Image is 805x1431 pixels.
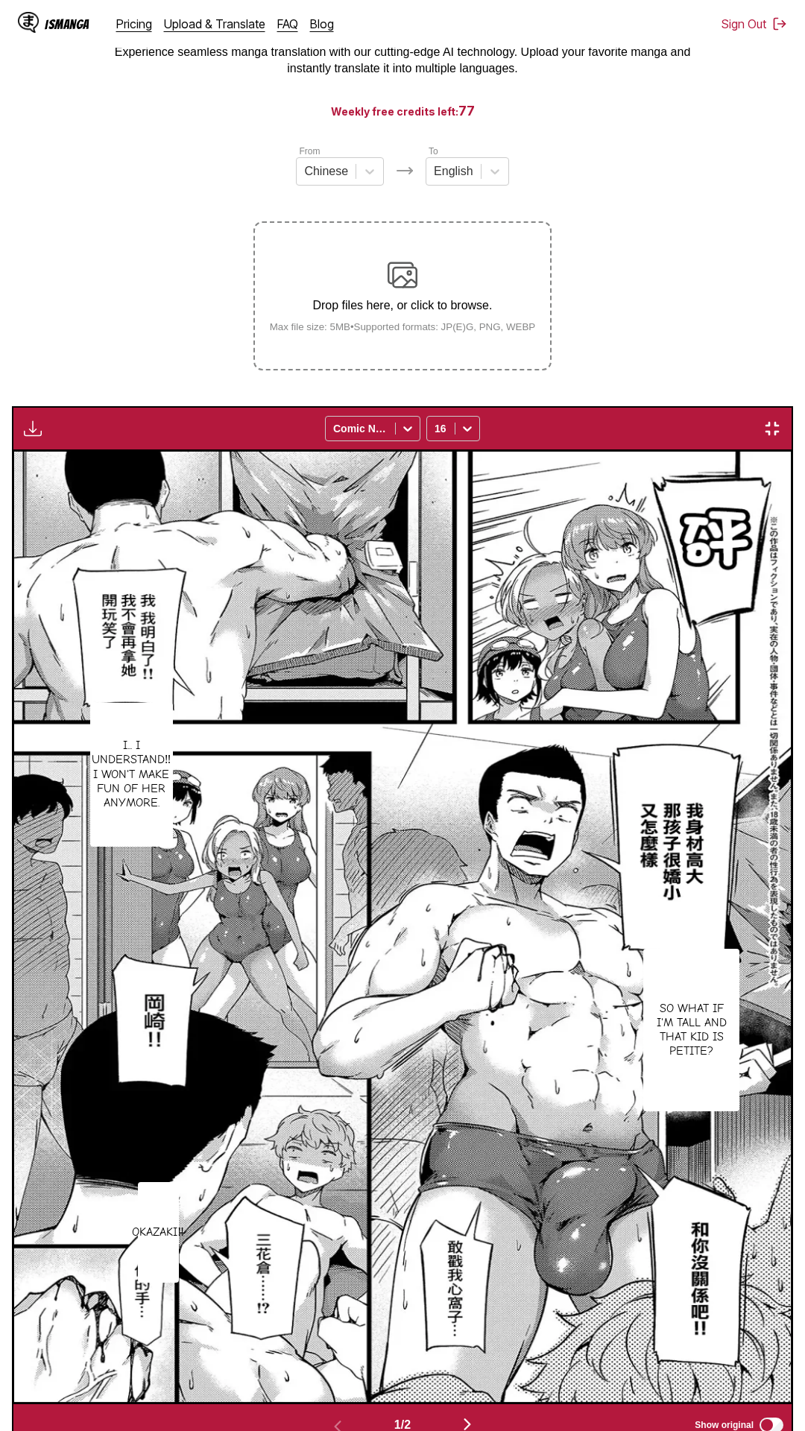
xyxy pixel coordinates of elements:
img: Manga Panel [13,451,792,1403]
a: FAQ [277,16,298,31]
p: So what if I'm tall and that kid is petite? [646,999,736,1062]
img: Exit fullscreen [763,420,781,437]
img: Download translated images [24,420,42,437]
a: Upload & Translate [164,16,265,31]
p: I... I understand‼ I won't make fun of her anymore. [89,736,174,813]
div: IsManga [45,17,89,31]
small: Max file size: 5MB • Supported formats: JP(E)G, PNG, WEBP [258,321,548,332]
a: IsManga LogoIsManga [18,12,116,36]
p: Drop files here, or click to browse. [258,299,548,312]
h3: Weekly free credits left: [36,101,769,120]
a: Blog [310,16,334,31]
img: IsManga Logo [18,12,39,33]
img: Sign out [772,16,787,31]
span: Show original [695,1420,754,1430]
label: To [429,146,438,157]
p: Okazaki‼ [129,1222,187,1242]
label: From [299,146,320,157]
p: Experience seamless manga translation with our cutting-edge AI technology. Upload your favorite m... [104,44,701,78]
a: Pricing [116,16,152,31]
span: 77 [458,103,475,119]
button: Sign Out [722,16,787,31]
img: Languages icon [396,162,414,180]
